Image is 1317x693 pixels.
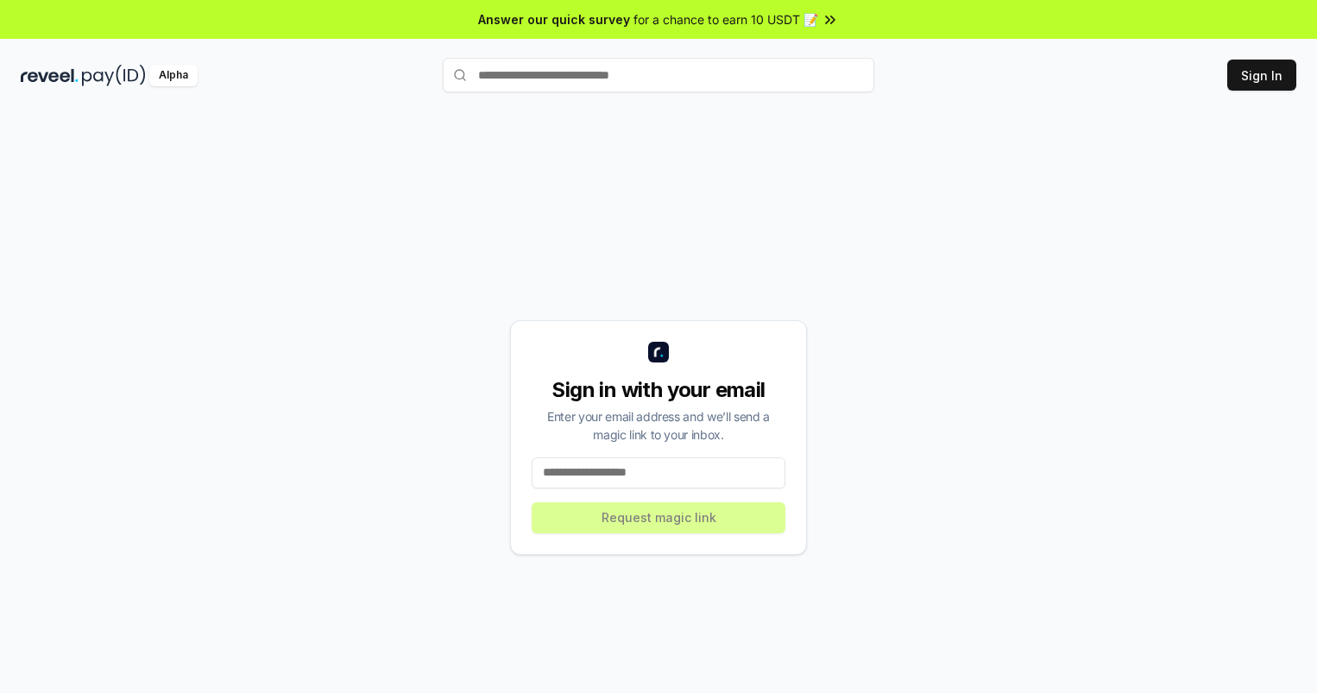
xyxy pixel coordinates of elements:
div: Sign in with your email [532,376,785,404]
span: for a chance to earn 10 USDT 📝 [633,10,818,28]
span: Answer our quick survey [478,10,630,28]
div: Alpha [149,65,198,86]
div: Enter your email address and we’ll send a magic link to your inbox. [532,407,785,444]
img: reveel_dark [21,65,79,86]
img: logo_small [648,342,669,362]
img: pay_id [82,65,146,86]
button: Sign In [1227,60,1296,91]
